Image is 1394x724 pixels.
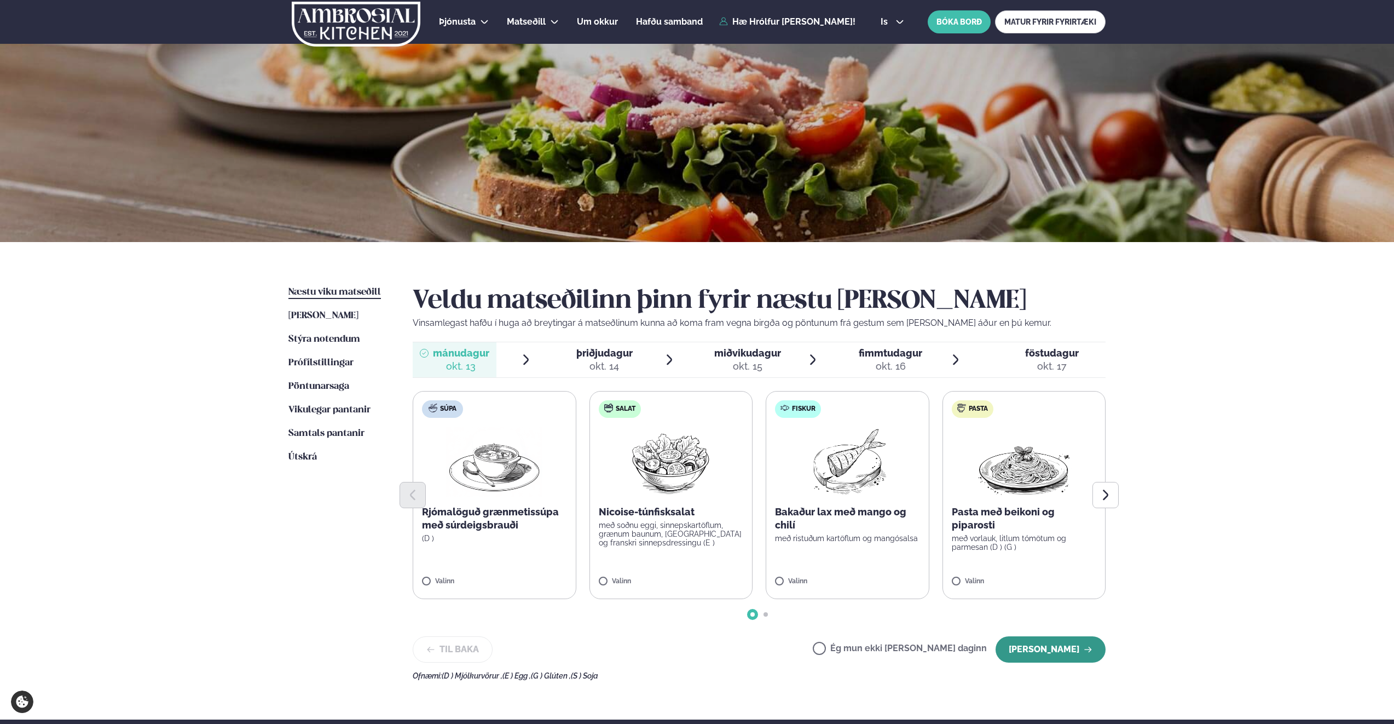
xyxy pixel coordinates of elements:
p: með vorlauk, litlum tómötum og parmesan (D ) (G ) [952,534,1097,551]
p: Nicoise-túnfisksalat [599,505,744,519]
span: Matseðill [507,16,546,27]
p: með ristuðum kartöflum og mangósalsa [775,534,920,543]
a: Hafðu samband [636,15,703,28]
span: Vikulegar pantanir [288,405,371,415]
a: Um okkur [577,15,618,28]
img: Fish.png [799,427,896,497]
img: pasta.svg [957,404,966,412]
span: Hafðu samband [636,16,703,27]
span: Pasta [969,405,988,413]
img: Salad.png [622,427,719,497]
div: Ofnæmi: [413,671,1106,680]
span: [PERSON_NAME] [288,311,358,320]
p: Rjómalöguð grænmetissúpa með súrdeigsbrauði [422,505,567,532]
span: Um okkur [577,16,618,27]
a: Cookie settings [11,691,33,713]
a: Samtals pantanir [288,427,365,440]
img: Spagetti.png [976,427,1072,497]
span: föstudagur [1025,347,1079,359]
a: Prófílstillingar [288,357,354,370]
span: (D ) Mjólkurvörur , [442,671,502,680]
span: (G ) Glúten , [531,671,571,680]
div: okt. 16 [859,360,922,373]
img: logo [291,2,421,47]
a: Matseðill [507,15,546,28]
span: miðvikudagur [714,347,781,359]
span: Næstu viku matseðill [288,288,381,297]
span: Þjónusta [439,16,476,27]
img: fish.svg [780,404,789,412]
span: (E ) Egg , [502,671,531,680]
a: MATUR FYRIR FYRIRTÆKI [995,10,1106,33]
span: Súpa [440,405,456,413]
button: Next slide [1092,482,1119,508]
button: [PERSON_NAME] [996,636,1106,663]
a: [PERSON_NAME] [288,309,358,323]
a: Þjónusta [439,15,476,28]
span: is [881,18,891,26]
a: Næstu viku matseðill [288,286,381,299]
span: Fiskur [792,405,815,413]
p: með soðnu eggi, sinnepskartöflum, grænum baunum, [GEOGRAPHIC_DATA] og franskri sinnepsdressingu (E ) [599,521,744,547]
p: Vinsamlegast hafðu í huga að breytingar á matseðlinum kunna að koma fram vegna birgða og pöntunum... [413,317,1106,330]
div: okt. 17 [1025,360,1079,373]
img: Soup.png [446,427,542,497]
a: Hæ Hrólfur [PERSON_NAME]! [719,17,855,27]
p: Pasta með beikoni og piparosti [952,505,1097,532]
div: okt. 15 [714,360,781,373]
span: Útskrá [288,452,317,462]
img: salad.svg [604,404,613,412]
span: Samtals pantanir [288,429,365,438]
span: mánudagur [433,347,489,359]
span: Pöntunarsaga [288,382,349,391]
a: Útskrá [288,451,317,464]
button: Previous slide [400,482,426,508]
div: okt. 13 [433,360,489,373]
p: (D ) [422,534,567,543]
a: Pöntunarsaga [288,380,349,393]
button: is [872,18,913,26]
a: Vikulegar pantanir [288,404,371,417]
span: Salat [616,405,635,413]
span: Go to slide 2 [763,612,768,617]
button: BÓKA BORÐ [928,10,991,33]
div: okt. 14 [576,360,633,373]
span: Go to slide 1 [750,612,755,617]
span: (S ) Soja [571,671,598,680]
button: Til baka [413,636,493,663]
a: Stýra notendum [288,333,360,346]
span: Stýra notendum [288,335,360,344]
h2: Veldu matseðilinn þinn fyrir næstu [PERSON_NAME] [413,286,1106,317]
span: þriðjudagur [576,347,633,359]
p: Bakaður lax með mango og chilí [775,505,920,532]
span: fimmtudagur [859,347,922,359]
img: soup.svg [429,404,437,412]
span: Prófílstillingar [288,358,354,367]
